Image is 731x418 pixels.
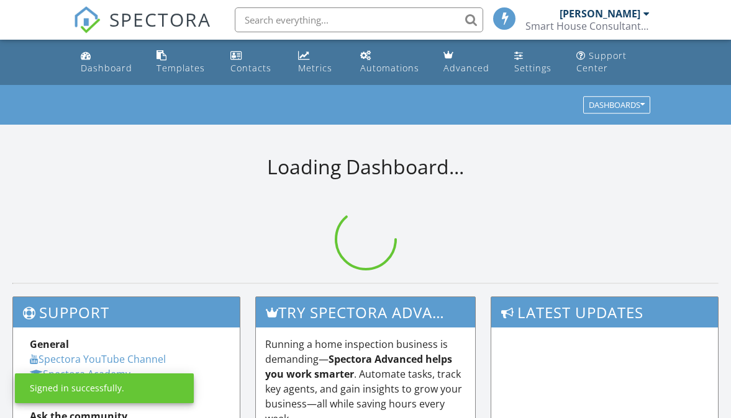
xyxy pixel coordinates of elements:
div: Signed in successfully. [30,382,124,394]
a: Settings [509,45,562,80]
a: Contacts [225,45,283,80]
div: Automations [360,62,419,74]
div: Templates [157,62,205,74]
span: SPECTORA [109,6,211,32]
h3: Support [13,297,240,327]
strong: Spectora Advanced helps you work smarter [265,352,452,381]
h3: Latest Updates [491,297,718,327]
strong: General [30,337,69,351]
button: Dashboards [583,97,650,114]
input: Search everything... [235,7,483,32]
a: Spectora Academy [30,367,130,381]
a: Advanced [438,45,499,80]
div: Metrics [298,62,332,74]
a: Automations (Basic) [355,45,429,80]
a: Dashboard [76,45,142,80]
a: Support Center [571,45,655,80]
div: Support Center [576,50,627,74]
a: Metrics [293,45,345,80]
a: Spectora YouTube Channel [30,352,166,366]
img: The Best Home Inspection Software - Spectora [73,6,101,33]
div: Contacts [230,62,271,74]
div: Dashboard [81,62,132,74]
div: Dashboards [589,101,645,110]
div: Settings [514,62,552,74]
a: SPECTORA [73,17,211,43]
div: Advanced [443,62,489,74]
div: Smart House Consultants, LLC [525,20,650,32]
div: [PERSON_NAME] [560,7,640,20]
a: Templates [152,45,215,80]
h3: Try spectora advanced [DATE] [256,297,475,327]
